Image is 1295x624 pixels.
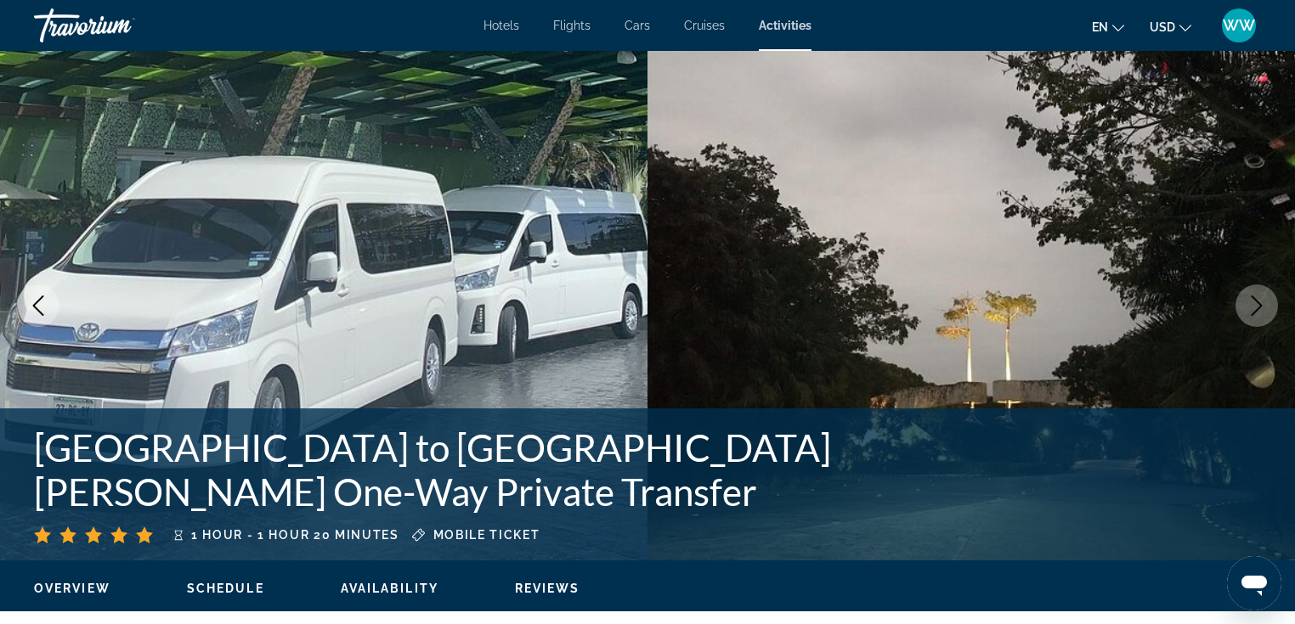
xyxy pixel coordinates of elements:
span: Mobile ticket [433,528,540,542]
button: Schedule [187,581,264,596]
button: Previous image [17,284,59,327]
a: Cars [625,19,650,32]
button: Overview [34,581,110,596]
span: USD [1150,20,1175,34]
button: Availability [341,581,438,596]
iframe: Button to launch messaging window [1227,556,1281,610]
span: Overview [34,582,110,595]
button: Next image [1236,284,1278,327]
h1: [GEOGRAPHIC_DATA] to [GEOGRAPHIC_DATA][PERSON_NAME] One-Way Private Transfer [34,425,989,514]
span: Availability [341,582,438,595]
span: WW [1223,17,1255,34]
span: 1 hour - 1 hour 20 minutes [191,528,399,542]
a: Travorium [34,3,204,48]
button: Reviews [515,581,580,596]
a: Hotels [484,19,519,32]
button: Change language [1092,14,1124,39]
span: Reviews [515,582,580,595]
a: Flights [553,19,591,32]
button: User Menu [1217,8,1261,43]
span: en [1092,20,1108,34]
a: Activities [759,19,811,32]
a: Cruises [684,19,725,32]
button: Change currency [1150,14,1191,39]
span: Schedule [187,582,264,595]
